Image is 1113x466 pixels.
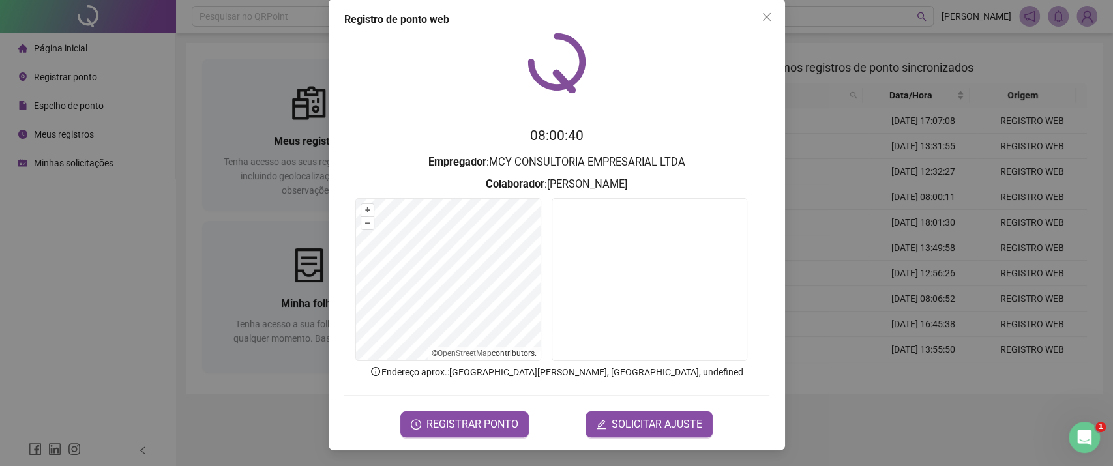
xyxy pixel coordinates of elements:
[432,349,537,358] li: © contributors.
[370,366,381,377] span: info-circle
[344,365,769,379] p: Endereço aprox. : [GEOGRAPHIC_DATA][PERSON_NAME], [GEOGRAPHIC_DATA], undefined
[762,12,772,22] span: close
[527,33,586,93] img: QRPoint
[1069,422,1100,453] iframe: Intercom live chat
[344,176,769,193] h3: : [PERSON_NAME]
[596,419,606,430] span: edit
[530,128,584,143] time: 08:00:40
[1095,422,1106,432] span: 1
[361,204,374,216] button: +
[428,156,486,168] strong: Empregador
[612,416,702,432] span: SOLICITAR AJUSTE
[400,411,529,437] button: REGISTRAR PONTO
[344,154,769,171] h3: : MCY CONSULTORIA EMPRESARIAL LTDA
[438,349,492,358] a: OpenStreetMap
[344,12,769,27] div: Registro de ponto web
[426,416,518,432] span: REGISTRAR PONTO
[486,178,544,190] strong: Colaborador
[411,419,421,430] span: clock-circle
[756,7,777,27] button: Close
[361,217,374,229] button: –
[586,411,713,437] button: editSOLICITAR AJUSTE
